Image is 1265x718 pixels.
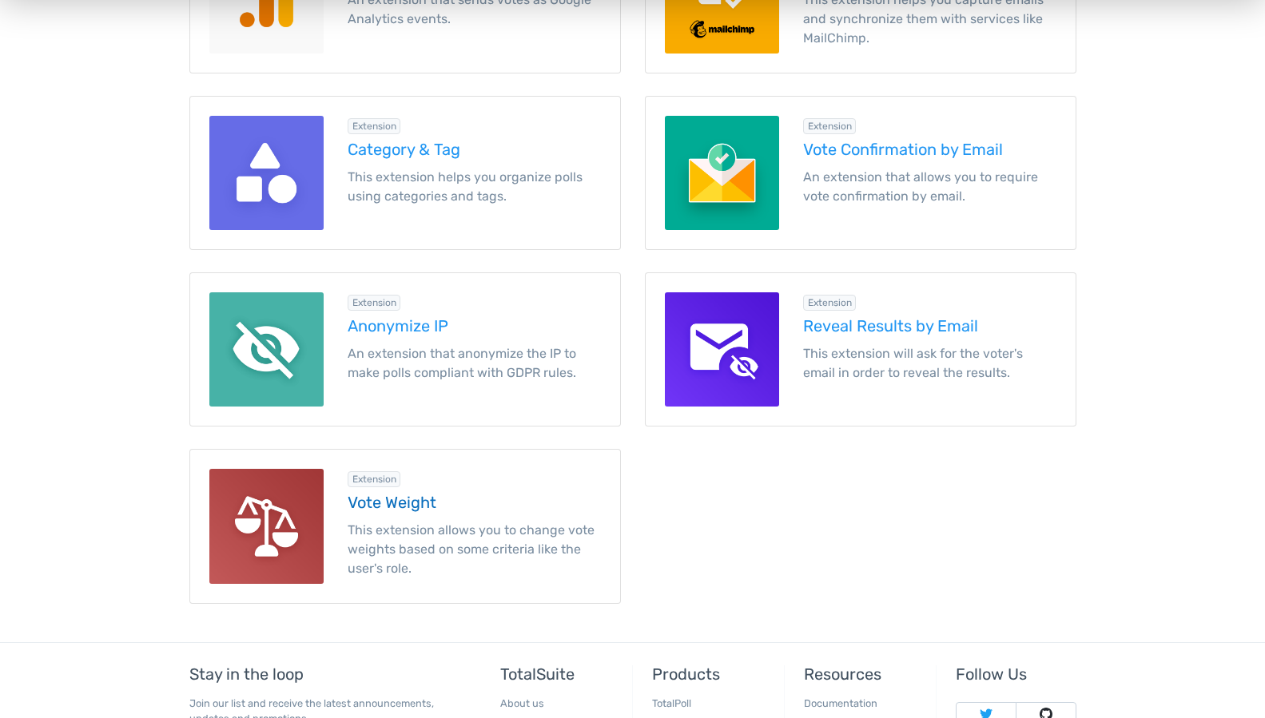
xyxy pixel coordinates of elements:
a: Reveal Results by Email for TotalPoll Extension Reveal Results by Email This extension will ask f... [645,272,1076,426]
div: Extension [803,295,857,311]
a: Vote Confirmation by Email for TotalPoll Extension Vote Confirmation by Email An extension that a... [645,96,1076,250]
p: This extension will ask for the voter's email in order to reveal the results. [803,344,1056,383]
div: Extension [803,118,857,134]
p: An extension that allows you to require vote confirmation by email. [803,168,1056,206]
img: Category & Tag for TotalPoll [209,116,324,230]
img: Vote Confirmation by Email for TotalPoll [665,116,779,230]
div: Extension [348,471,401,487]
h5: Vote Confirmation by Email extension for TotalPoll [803,141,1056,158]
h5: Category & Tag extension for TotalPoll [348,141,601,158]
a: Anonymize IP for TotalPoll Extension Anonymize IP An extension that anonymize the IP to make poll... [189,272,621,426]
a: Vote Weight for TotalPoll Extension Vote Weight This extension allows you to change vote weights ... [189,449,621,603]
img: Reveal Results by Email for TotalPoll [665,292,779,407]
h5: Vote Weight extension for TotalPoll [348,494,601,511]
p: This extension helps you organize polls using categories and tags. [348,168,601,206]
h5: Resources [804,665,924,683]
h5: Products [652,665,772,683]
p: This extension allows you to change vote weights based on some criteria like the user's role. [348,521,601,578]
h5: Stay in the loop [189,665,462,683]
h5: Anonymize IP extension for TotalPoll [348,317,601,335]
a: TotalPoll [652,697,691,709]
h5: Reveal Results by Email extension for TotalPoll [803,317,1056,335]
img: Vote Weight for TotalPoll [209,469,324,583]
img: Anonymize IP for TotalPoll [209,292,324,407]
p: An extension that anonymize the IP to make polls compliant with GDPR rules. [348,344,601,383]
div: Extension [348,118,401,134]
div: Extension [348,295,401,311]
h5: Follow Us [956,665,1076,683]
h5: TotalSuite [500,665,620,683]
a: About us [500,697,544,709]
a: Category & Tag for TotalPoll Extension Category & Tag This extension helps you organize polls usi... [189,96,621,250]
a: Documentation [804,697,877,709]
